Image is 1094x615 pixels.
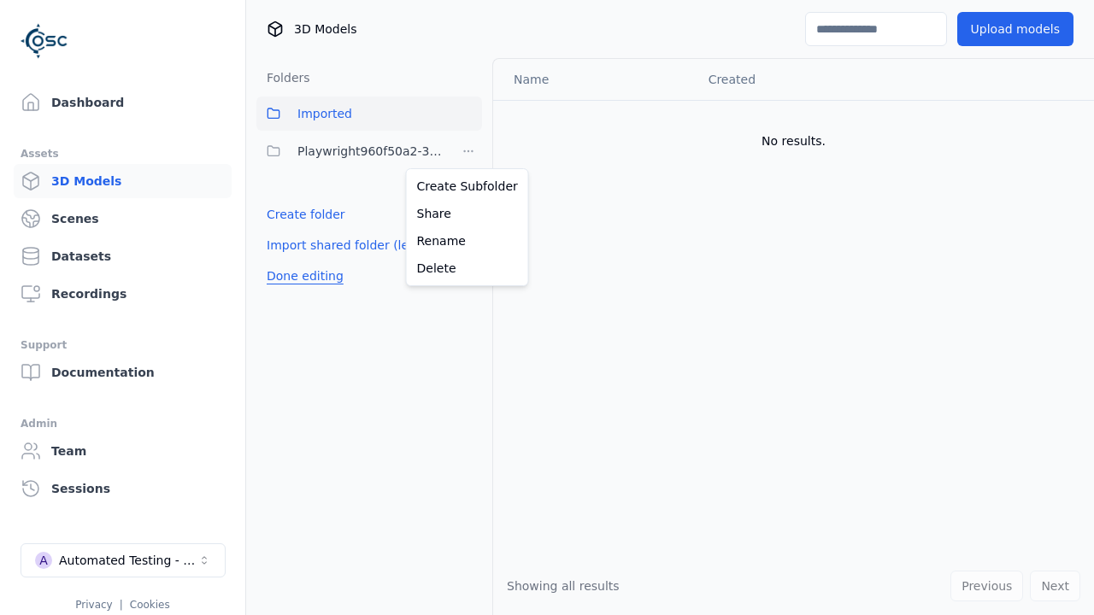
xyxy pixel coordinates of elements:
[410,173,525,200] a: Create Subfolder
[410,200,525,227] a: Share
[410,227,525,255] a: Rename
[410,255,525,282] a: Delete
